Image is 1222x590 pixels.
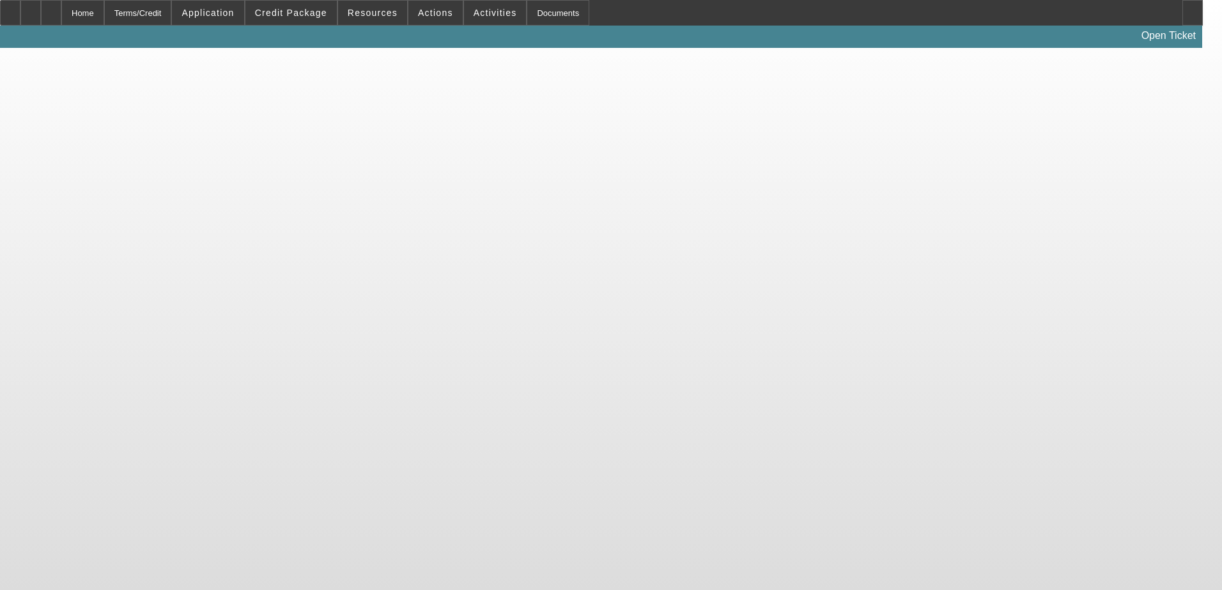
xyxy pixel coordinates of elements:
button: Resources [338,1,407,25]
button: Application [172,1,244,25]
span: Application [182,8,234,18]
button: Credit Package [245,1,337,25]
span: Actions [418,8,453,18]
span: Activities [474,8,517,18]
button: Actions [408,1,463,25]
a: Open Ticket [1136,25,1201,47]
button: Activities [464,1,527,25]
span: Resources [348,8,398,18]
span: Credit Package [255,8,327,18]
